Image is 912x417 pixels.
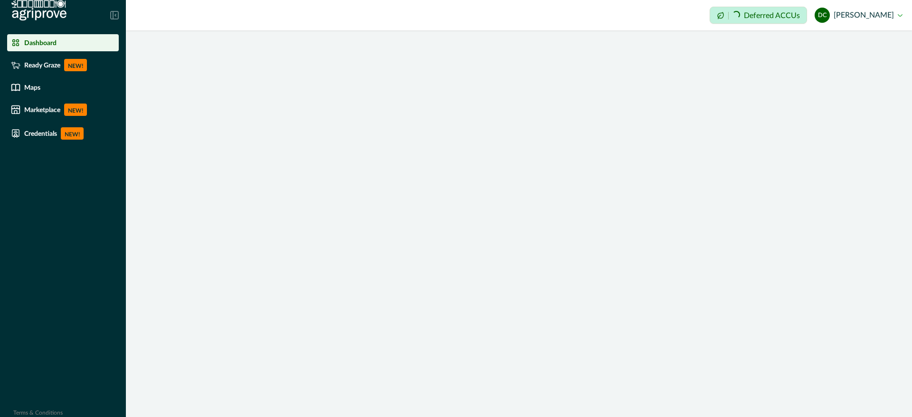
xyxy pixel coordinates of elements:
[13,410,63,416] a: Terms & Conditions
[61,127,84,140] p: NEW!
[7,79,119,96] a: Maps
[24,84,40,91] p: Maps
[64,59,87,71] p: NEW!
[7,100,119,120] a: MarketplaceNEW!
[815,4,902,27] button: dylan cronje[PERSON_NAME]
[744,12,800,19] p: Deferred ACCUs
[7,55,119,75] a: Ready GrazeNEW!
[24,39,57,47] p: Dashboard
[64,104,87,116] p: NEW!
[24,61,60,69] p: Ready Graze
[24,130,57,137] p: Credentials
[7,34,119,51] a: Dashboard
[7,123,119,143] a: CredentialsNEW!
[24,106,60,114] p: Marketplace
